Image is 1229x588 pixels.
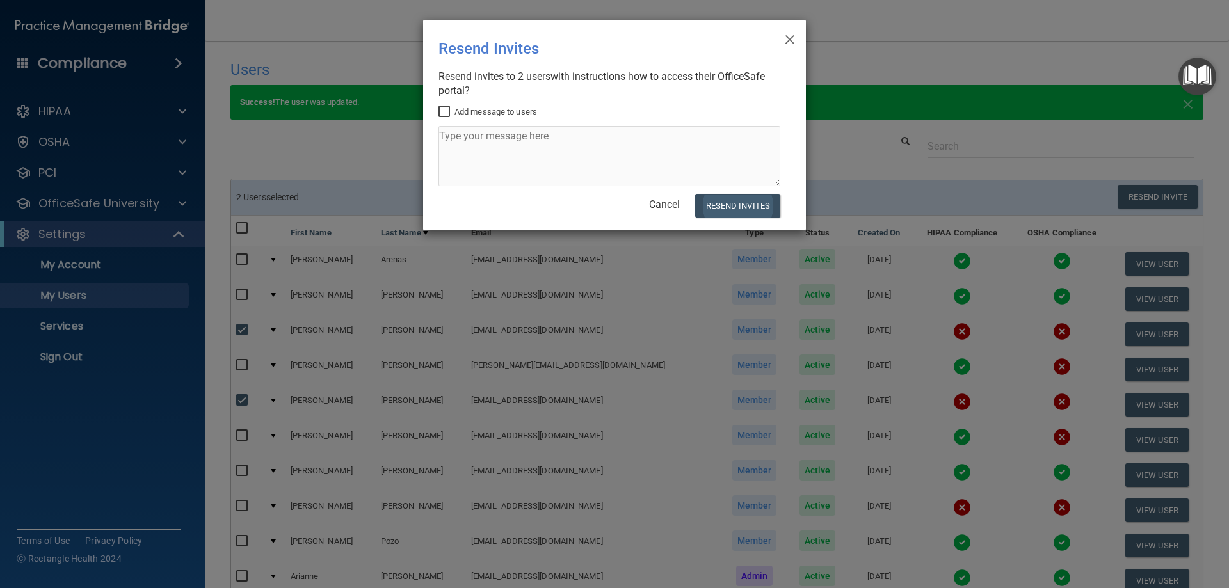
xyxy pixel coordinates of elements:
[649,198,680,211] a: Cancel
[438,70,780,98] div: Resend invites to 2 user with instructions how to access their OfficeSafe portal?
[545,70,550,83] span: s
[438,30,738,67] div: Resend Invites
[695,194,780,218] button: Resend Invites
[438,104,537,120] label: Add message to users
[1178,58,1216,95] button: Open Resource Center
[438,107,453,117] input: Add message to users
[784,25,796,51] span: ×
